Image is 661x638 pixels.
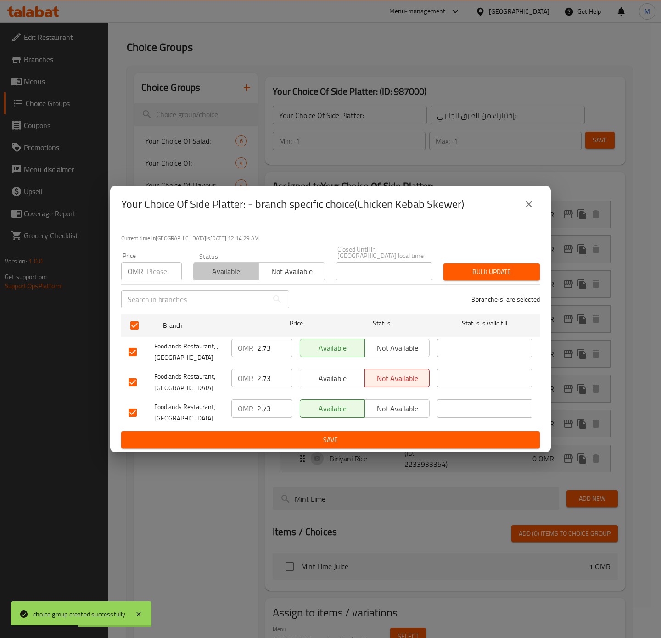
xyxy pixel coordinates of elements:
p: OMR [238,373,253,384]
p: OMR [238,403,253,414]
input: Please enter price [257,369,292,387]
span: Status is valid till [437,318,532,329]
input: Please enter price [257,399,292,418]
span: Not available [263,265,321,278]
button: Not available [364,399,430,418]
button: Available [300,339,365,357]
span: Foodlands Restaurant, [GEOGRAPHIC_DATA] [154,401,224,424]
button: Not available [258,262,325,280]
button: close [518,193,540,215]
span: Available [304,402,361,415]
h2: Your Choice Of Side Platter: - branch specific choice(Chicken Kebab Skewer) [121,197,464,212]
button: Save [121,431,540,448]
input: Search in branches [121,290,268,308]
span: Foodlands Restaurant, ,[GEOGRAPHIC_DATA] [154,341,224,364]
input: Please enter price [147,262,182,280]
button: Available [193,262,259,280]
button: Not available [364,369,430,387]
span: Not available [369,372,426,385]
span: Bulk update [451,266,532,278]
span: Save [129,434,532,446]
div: choice group created successfully [33,609,126,619]
button: Available [300,399,365,418]
button: Not available [364,339,430,357]
p: OMR [128,266,143,277]
span: Status [334,318,430,329]
input: Please enter price [257,339,292,357]
p: OMR [238,342,253,353]
p: 3 branche(s) are selected [471,295,540,304]
span: Foodlands Restaurant, [GEOGRAPHIC_DATA] [154,371,224,394]
span: Available [197,265,255,278]
span: Not available [369,402,426,415]
span: Price [266,318,327,329]
span: Available [304,372,361,385]
span: Not available [369,341,426,355]
button: Bulk update [443,263,540,280]
p: Current time in [GEOGRAPHIC_DATA] is [DATE] 12:14:29 AM [121,234,540,242]
button: Available [300,369,365,387]
span: Available [304,341,361,355]
span: Branch [163,320,258,331]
